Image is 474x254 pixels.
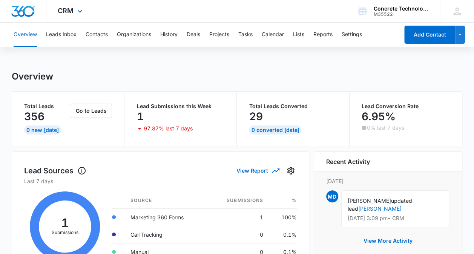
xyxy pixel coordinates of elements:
[24,125,61,135] div: 0 New [DATE]
[326,157,370,166] h6: Recent Activity
[236,164,279,177] button: View Report
[356,232,420,250] button: View More Activity
[374,12,429,17] div: account id
[285,165,297,177] button: Settings
[348,197,391,204] span: [PERSON_NAME]
[143,126,192,131] p: 97.87% last 7 days
[293,23,304,47] button: Lists
[367,125,404,130] p: 0% last 7 days
[249,110,262,122] p: 29
[262,23,284,47] button: Calendar
[70,104,112,118] button: Go to Leads
[326,190,338,202] span: MD
[269,208,296,226] td: 100%
[24,104,68,109] p: Total Leads
[313,23,333,47] button: Reports
[46,23,77,47] button: Leads Inbox
[124,226,207,243] td: Call Tracking
[14,23,37,47] button: Overview
[124,208,207,226] td: Marketing 360 Forms
[249,104,337,109] p: Total Leads Converted
[249,125,301,135] div: 0 Converted [DATE]
[24,177,296,185] p: Last 7 days
[207,226,269,243] td: 0
[209,23,229,47] button: Projects
[348,216,443,221] p: [DATE] 3:09 pm • CRM
[117,23,151,47] button: Organizations
[207,208,269,226] td: 1
[404,26,455,44] button: Add Contact
[58,7,74,15] span: CRM
[269,193,296,209] th: %
[24,110,44,122] p: 356
[187,23,200,47] button: Deals
[137,104,224,109] p: Lead Submissions this Week
[124,193,207,209] th: Source
[86,23,108,47] button: Contacts
[137,110,143,122] p: 1
[362,110,396,122] p: 6.95%
[326,177,450,185] p: [DATE]
[358,205,402,212] a: [PERSON_NAME]
[269,226,296,243] td: 0.1%
[238,23,253,47] button: Tasks
[24,165,86,176] h1: Lead Sources
[342,23,362,47] button: Settings
[160,23,178,47] button: History
[374,6,429,12] div: account name
[12,71,53,82] h1: Overview
[70,107,112,114] a: Go to Leads
[207,193,269,209] th: Submissions
[362,104,450,109] p: Lead Conversion Rate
